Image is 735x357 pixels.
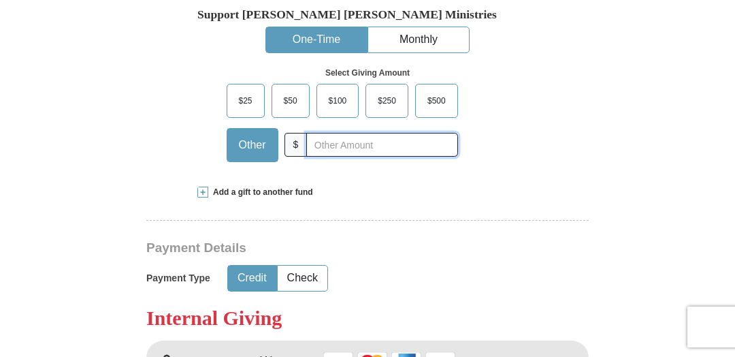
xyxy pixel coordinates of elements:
span: $500 [421,91,453,111]
input: Other Amount [306,133,457,157]
strong: Select Giving Amount [325,68,410,78]
span: Other [232,135,273,155]
span: Add a gift to another fund [208,187,313,198]
h3: Payment Details [146,240,493,256]
span: $25 [232,91,259,111]
span: $100 [322,91,354,111]
h3: Internal Giving [146,306,589,330]
span: $ [284,133,308,157]
h5: Support [PERSON_NAME] [PERSON_NAME] Ministries [197,7,538,22]
button: One-Time [266,27,367,52]
button: Credit [228,266,276,291]
h5: Payment Type [146,273,210,284]
button: Check [278,266,327,291]
span: $250 [371,91,403,111]
button: Monthly [368,27,469,52]
span: $50 [277,91,304,111]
